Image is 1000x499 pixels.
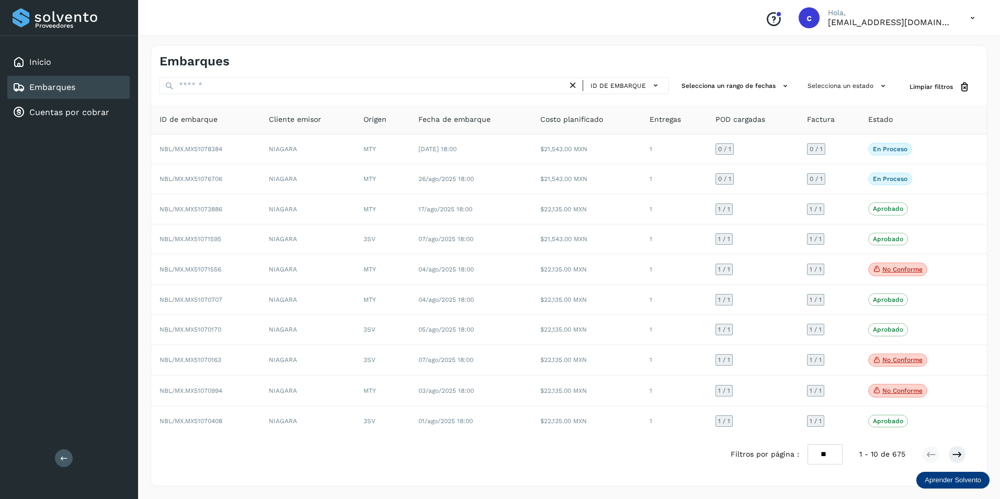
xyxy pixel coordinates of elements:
td: $21,543.00 MXN [532,164,641,194]
td: 1 [641,134,707,164]
button: Selecciona un estado [803,77,893,95]
span: NBL/MX.MX51071556 [160,266,221,273]
a: Embarques [29,82,75,92]
span: Fecha de embarque [418,114,491,125]
td: MTY [355,134,410,164]
td: $22,135.00 MXN [532,194,641,224]
td: $22,135.00 MXN [532,406,641,436]
td: NIAGARA [260,164,355,194]
td: $22,135.00 MXN [532,285,641,315]
p: Aprobado [873,326,903,333]
td: MTY [355,376,410,406]
td: 1 [641,164,707,194]
span: 1 / 1 [810,357,822,363]
td: 1 [641,406,707,436]
td: 1 [641,254,707,285]
span: Origen [363,114,387,125]
span: 07/ago/2025 18:00 [418,356,473,364]
div: Aprender Solvento [916,472,990,489]
td: 1 [641,285,707,315]
td: $22,135.00 MXN [532,254,641,285]
a: Inicio [29,57,51,67]
td: MTY [355,194,410,224]
span: 1 / 1 [718,357,730,363]
span: 0 / 1 [718,146,731,152]
p: En proceso [873,145,907,153]
td: $21,543.00 MXN [532,134,641,164]
span: 0 / 1 [810,146,823,152]
p: Aprobado [873,235,903,243]
span: [DATE] 18:00 [418,145,457,153]
p: Proveedores [35,22,126,29]
td: MTY [355,164,410,194]
p: No conforme [882,356,923,364]
span: 1 / 1 [718,266,730,273]
span: 1 / 1 [718,236,730,242]
div: Cuentas por cobrar [7,101,130,124]
span: ID de embarque [160,114,218,125]
a: Cuentas por cobrar [29,107,109,117]
span: NBL/MX.MX51073886 [160,206,222,213]
p: En proceso [873,175,907,183]
span: Cliente emisor [269,114,321,125]
span: 1 / 1 [810,206,822,212]
td: 1 [641,315,707,345]
span: 1 / 1 [718,206,730,212]
h4: Embarques [160,54,230,69]
span: 05/ago/2025 18:00 [418,326,474,333]
p: Aprobado [873,296,903,303]
p: Aprender Solvento [925,476,981,484]
p: Aprobado [873,205,903,212]
span: Costo planificado [540,114,603,125]
td: NIAGARA [260,345,355,376]
span: 1 / 1 [718,297,730,303]
td: NIAGARA [260,376,355,406]
span: 1 / 1 [810,388,822,394]
span: 17/ago/2025 18:00 [418,206,472,213]
td: 3SV [355,345,410,376]
button: ID de embarque [587,78,664,93]
span: Entregas [650,114,681,125]
span: 1 / 1 [718,388,730,394]
span: NBL/MX.MX51070408 [160,417,222,425]
td: 1 [641,345,707,376]
span: NBL/MX.MX51078384 [160,145,222,153]
td: NIAGARA [260,254,355,285]
td: NIAGARA [260,194,355,224]
td: 1 [641,224,707,254]
p: No conforme [882,387,923,394]
td: NIAGARA [260,285,355,315]
span: 26/ago/2025 18:00 [418,175,474,183]
span: 03/ago/2025 18:00 [418,387,474,394]
td: NIAGARA [260,406,355,436]
span: NBL/MX.MX51070707 [160,296,222,303]
span: NBL/MX.MX51071595 [160,235,221,243]
span: 04/ago/2025 18:00 [418,266,474,273]
span: Estado [868,114,893,125]
span: 1 / 1 [810,297,822,303]
div: Inicio [7,51,130,74]
span: 1 / 1 [810,326,822,333]
span: NBL/MX.MX51076706 [160,175,222,183]
td: NIAGARA [260,315,355,345]
span: 04/ago/2025 18:00 [418,296,474,303]
td: 3SV [355,315,410,345]
button: Limpiar filtros [901,77,979,97]
p: Hola, [828,8,953,17]
p: clarisa_flores@fragua.com.mx [828,17,953,27]
p: Aprobado [873,417,903,425]
td: $22,135.00 MXN [532,376,641,406]
td: NIAGARA [260,134,355,164]
span: 1 - 10 de 675 [859,449,905,460]
span: 1 / 1 [718,418,730,424]
td: 1 [641,376,707,406]
td: $21,543.00 MXN [532,224,641,254]
td: NIAGARA [260,224,355,254]
span: Factura [807,114,835,125]
span: POD cargadas [715,114,765,125]
td: MTY [355,285,410,315]
div: Embarques [7,76,130,99]
span: Filtros por página : [731,449,799,460]
td: 3SV [355,406,410,436]
span: 1 / 1 [810,236,822,242]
